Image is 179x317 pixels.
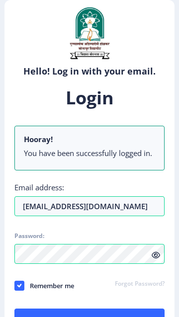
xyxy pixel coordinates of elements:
img: sulogo.png [65,5,114,61]
h6: Hello! Log in with your email. [12,65,167,77]
input: Email address [14,196,165,216]
b: Hooray! [24,134,53,144]
li: You have been successfully logged in. [24,148,155,158]
label: Password: [14,232,44,240]
h1: Login [14,86,165,110]
a: Forgot Password? [115,280,165,289]
span: Remember me [24,280,74,292]
label: Email address: [14,182,64,192]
